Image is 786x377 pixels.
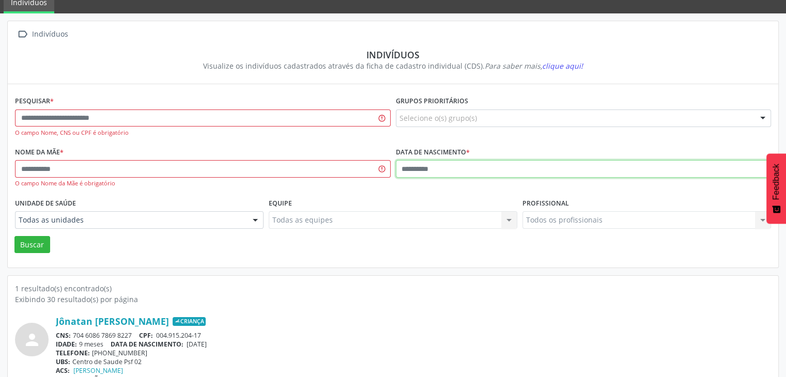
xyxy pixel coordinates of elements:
[22,49,764,60] div: Indivíduos
[56,331,771,340] div: 704 6086 7869 8227
[766,153,786,224] button: Feedback - Mostrar pesquisa
[15,179,391,188] div: O campo Nome da Mãe é obrigatório
[269,195,292,211] label: Equipe
[56,316,169,327] a: Jônatan [PERSON_NAME]
[56,349,771,357] div: [PHONE_NUMBER]
[396,93,468,109] label: Grupos prioritários
[111,340,183,349] span: DATA DE NASCIMENTO:
[15,294,771,305] div: Exibindo 30 resultado(s) por página
[15,129,391,137] div: O campo Nome, CNS ou CPF é obrigatório
[22,60,764,71] div: Visualize os indivíduos cadastrados através da ficha de cadastro individual (CDS).
[15,195,76,211] label: Unidade de saúde
[30,27,70,42] div: Indivíduos
[56,340,77,349] span: IDADE:
[14,236,50,254] button: Buscar
[15,27,70,42] a:  Indivíduos
[56,331,71,340] span: CNS:
[396,145,470,161] label: Data de nascimento
[399,113,477,123] span: Selecione o(s) grupo(s)
[73,366,123,375] a: [PERSON_NAME]
[139,331,153,340] span: CPF:
[56,357,70,366] span: UBS:
[23,331,41,349] i: person
[56,340,771,349] div: 9 meses
[156,331,201,340] span: 004.915.204-17
[772,164,781,200] span: Feedback
[485,61,583,71] i: Para saber mais,
[542,61,583,71] span: clique aqui!
[15,283,771,294] div: 1 resultado(s) encontrado(s)
[56,357,771,366] div: Centro de Saude Psf 02
[56,366,70,375] span: ACS:
[15,145,64,161] label: Nome da mãe
[187,340,207,349] span: [DATE]
[15,93,54,109] label: Pesquisar
[173,317,206,326] span: Criança
[56,349,90,357] span: TELEFONE:
[522,195,569,211] label: Profissional
[15,27,30,42] i: 
[19,215,242,225] span: Todas as unidades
